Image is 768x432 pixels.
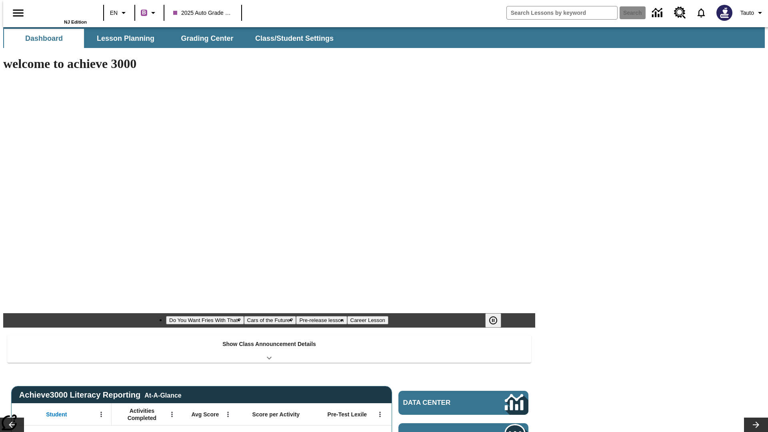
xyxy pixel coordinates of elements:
button: Pause [485,313,501,328]
button: Slide 4 Career Lesson [347,316,388,324]
span: 2025 Auto Grade 1 C [173,9,232,17]
a: Notifications [691,2,712,23]
div: SubNavbar [3,29,341,48]
a: Data Center [398,391,528,415]
span: B [142,8,146,18]
span: Activities Completed [116,407,168,422]
button: Language: EN, Select a language [106,6,132,20]
button: Profile/Settings [737,6,768,20]
button: Slide 2 Cars of the Future? [244,316,296,324]
button: Open Menu [95,408,107,420]
span: Student [46,411,67,418]
h1: welcome to achieve 3000 [3,56,535,71]
button: Dashboard [4,29,84,48]
div: Pause [485,313,509,328]
button: Boost Class color is purple. Change class color [138,6,161,20]
img: Avatar [716,5,732,21]
button: Slide 3 Pre-release lesson [296,316,347,324]
a: Home [35,4,87,20]
div: SubNavbar [3,27,765,48]
a: Resource Center, Will open in new tab [669,2,691,24]
span: Pre-Test Lexile [328,411,367,418]
button: Grading Center [167,29,247,48]
span: Tauto [740,9,754,17]
button: Lesson Planning [86,29,166,48]
span: Data Center [403,399,478,407]
span: Avg Score [191,411,219,418]
button: Slide 1 Do You Want Fries With That? [166,316,244,324]
span: Score per Activity [252,411,300,418]
a: Data Center [647,2,669,24]
input: search field [507,6,617,19]
button: Open side menu [6,1,30,25]
button: Open Menu [166,408,178,420]
span: EN [110,9,118,17]
button: Select a new avatar [712,2,737,23]
button: Open Menu [374,408,386,420]
div: Home [35,3,87,24]
button: Class/Student Settings [249,29,340,48]
div: At-A-Glance [144,390,181,399]
span: Achieve3000 Literacy Reporting [19,390,182,400]
button: Lesson carousel, Next [744,418,768,432]
div: Show Class Announcement Details [7,335,531,363]
span: NJ Edition [64,20,87,24]
p: Show Class Announcement Details [222,340,316,348]
button: Open Menu [222,408,234,420]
